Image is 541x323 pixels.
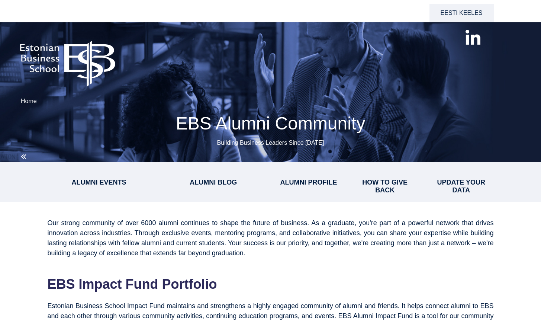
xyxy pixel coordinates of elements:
[21,98,37,104] a: Home
[71,179,126,186] a: ALUMNI EVENTS
[7,30,128,91] img: ebs_logo2016_white-1
[362,179,408,194] a: HOW TO GIVE BACK
[190,179,237,186] a: ALUMNI BLOG
[217,140,324,146] span: Building Business Leaders Since [DATE]
[466,30,480,45] img: linkedin-xxl
[437,179,485,194] a: UPDATE YOUR DATA
[48,276,494,292] h2: EBS Impact Fund Portfolio
[429,4,494,22] a: Eesti keeles
[176,113,366,133] span: EBS Alumni Community
[48,219,494,257] span: Our strong community of over 6000 alumni continues to shape the future of business. As a graduate...
[280,179,337,186] a: ALUMNI PROFILE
